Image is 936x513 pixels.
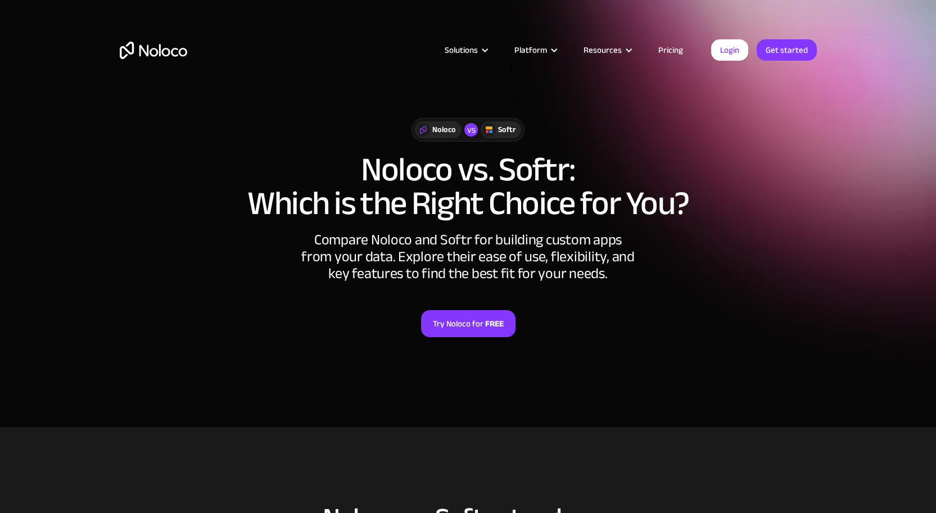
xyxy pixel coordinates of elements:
a: Try Noloco forFREE [421,310,516,337]
div: vs [464,123,478,137]
div: Platform [500,43,569,57]
a: Login [711,39,748,61]
a: Get started [757,39,817,61]
h1: Noloco vs. Softr: Which is the Right Choice for You? [120,153,817,220]
div: Noloco [432,124,456,136]
strong: FREE [485,316,504,331]
div: Solutions [445,43,478,57]
a: Pricing [644,43,697,57]
div: Platform [514,43,547,57]
div: Compare Noloco and Softr for building custom apps from your data. Explore their ease of use, flex... [300,231,637,282]
a: home [120,42,187,59]
div: Softr [498,124,516,136]
div: Solutions [431,43,500,57]
div: Resources [569,43,644,57]
div: Resources [584,43,622,57]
